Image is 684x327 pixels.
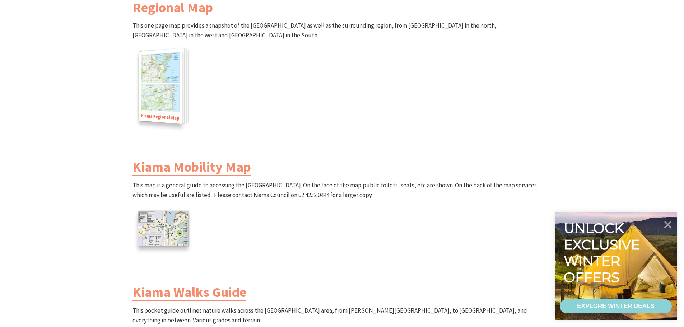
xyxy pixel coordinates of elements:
div: Unlock exclusive winter offers [564,220,643,285]
p: This map is a general guide to accessing the [GEOGRAPHIC_DATA]. On the face of the map public toi... [132,181,552,255]
a: Kiama Mobility Map [138,211,188,249]
span: Kiama Regional Map [139,110,182,124]
div: EXPLORE WINTER DEALS [577,299,654,313]
a: Kiama Walks Guide [132,284,246,301]
img: Kiama Regional Map [139,48,182,124]
img: Kiama Mobility Map [138,211,188,246]
a: Kiama Mobility Map [132,158,251,176]
a: Kiama Regional MapKiama Regional Map [138,51,188,125]
a: EXPLORE WINTER DEALS [560,299,672,313]
p: This one page map provides a snapshot of the [GEOGRAPHIC_DATA] as well as the surrounding region,... [132,21,552,130]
